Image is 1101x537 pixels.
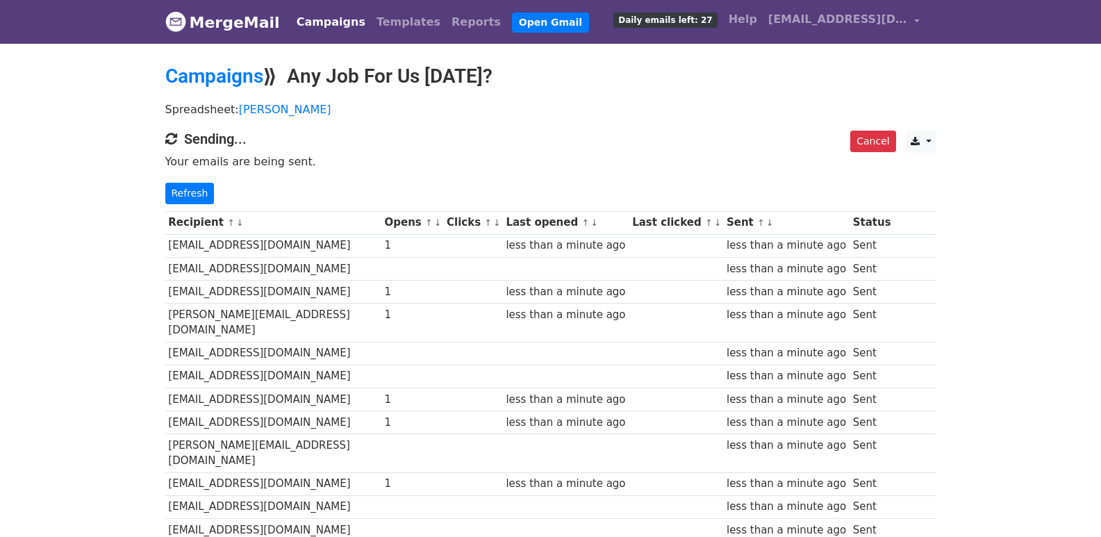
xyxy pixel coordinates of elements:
p: Your emails are being sent. [165,154,936,169]
td: Sent [850,342,894,365]
td: [EMAIL_ADDRESS][DOMAIN_NAME] [165,472,381,495]
div: less than a minute ago [727,392,846,408]
a: ↓ [434,217,442,228]
a: ↓ [590,217,598,228]
a: Templates [371,8,446,36]
td: [EMAIL_ADDRESS][DOMAIN_NAME] [165,257,381,280]
h4: Sending... [165,131,936,147]
div: less than a minute ago [727,499,846,515]
a: ↑ [484,217,492,228]
td: [EMAIL_ADDRESS][DOMAIN_NAME] [165,234,381,257]
td: [EMAIL_ADDRESS][DOMAIN_NAME] [165,411,381,433]
div: less than a minute ago [506,238,625,254]
div: less than a minute ago [727,261,846,277]
a: Cancel [850,131,895,152]
div: less than a minute ago [506,415,625,431]
td: [EMAIL_ADDRESS][DOMAIN_NAME] [165,280,381,303]
div: less than a minute ago [506,307,625,323]
a: Refresh [165,183,215,204]
a: Reports [446,8,506,36]
td: [PERSON_NAME][EMAIL_ADDRESS][DOMAIN_NAME] [165,303,381,342]
a: Help [723,6,763,33]
div: less than a minute ago [727,415,846,431]
td: [EMAIL_ADDRESS][DOMAIN_NAME] [165,342,381,365]
th: Opens [381,211,444,234]
td: Sent [850,433,894,472]
div: 1 [384,415,440,431]
a: Campaigns [291,8,371,36]
a: Open Gmail [512,13,589,33]
td: Sent [850,234,894,257]
h2: ⟫ Any Job For Us [DATE]? [165,65,936,88]
a: ↑ [425,217,433,228]
div: 1 [384,238,440,254]
div: less than a minute ago [727,238,846,254]
div: less than a minute ago [506,392,625,408]
th: Recipient [165,211,381,234]
th: Last opened [503,211,629,234]
div: less than a minute ago [727,438,846,454]
td: Sent [850,388,894,411]
td: Sent [850,365,894,388]
th: Status [850,211,894,234]
div: less than a minute ago [506,476,625,492]
div: less than a minute ago [727,476,846,492]
a: ↑ [581,217,589,228]
td: Sent [850,495,894,518]
div: less than a minute ago [727,307,846,323]
a: Daily emails left: 27 [608,6,722,33]
td: Sent [850,303,894,342]
a: ↓ [236,217,244,228]
th: Clicks [443,211,502,234]
a: ↓ [766,217,774,228]
div: 1 [384,476,440,492]
span: Daily emails left: 27 [613,13,717,28]
a: [PERSON_NAME] [239,103,331,116]
a: ↓ [714,217,722,228]
td: Sent [850,257,894,280]
a: ↓ [493,217,501,228]
p: Spreadsheet: [165,102,936,117]
th: Last clicked [629,211,723,234]
div: less than a minute ago [727,345,846,361]
td: [EMAIL_ADDRESS][DOMAIN_NAME] [165,365,381,388]
div: 1 [384,307,440,323]
th: Sent [723,211,850,234]
a: MergeMail [165,8,280,37]
img: MergeMail logo [165,11,186,32]
a: ↑ [227,217,235,228]
td: Sent [850,472,894,495]
a: [EMAIL_ADDRESS][DOMAIN_NAME] [763,6,925,38]
td: [EMAIL_ADDRESS][DOMAIN_NAME] [165,388,381,411]
div: less than a minute ago [506,284,625,300]
a: Campaigns [165,65,263,88]
a: ↑ [757,217,765,228]
a: ↑ [705,217,713,228]
div: less than a minute ago [727,284,846,300]
span: [EMAIL_ADDRESS][DOMAIN_NAME] [768,11,907,28]
div: 1 [384,392,440,408]
td: Sent [850,280,894,303]
td: [PERSON_NAME][EMAIL_ADDRESS][DOMAIN_NAME] [165,433,381,472]
div: 1 [384,284,440,300]
td: Sent [850,411,894,433]
div: less than a minute ago [727,368,846,384]
td: [EMAIL_ADDRESS][DOMAIN_NAME] [165,495,381,518]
